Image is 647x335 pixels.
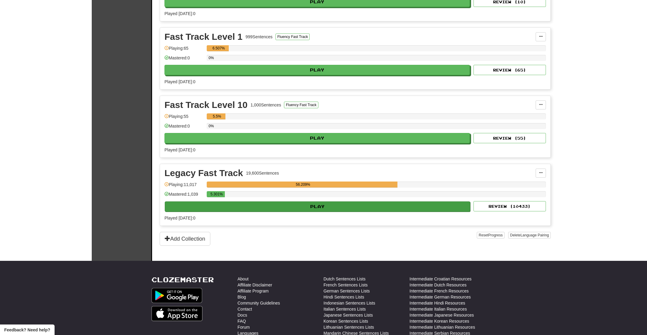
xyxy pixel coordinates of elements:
a: Intermediate Dutch Resources [410,282,467,288]
img: Get it on Google Play [151,288,202,303]
button: Review (55) [473,133,546,143]
a: French Sentences Lists [323,282,368,288]
span: Played [DATE]: 0 [164,11,195,16]
button: Fluency Fast Track [284,102,318,108]
a: Intermediate Italian Resources [410,306,467,312]
a: Japanese Sentences Lists [323,312,373,318]
a: German Sentences Lists [323,288,370,294]
span: Played [DATE]: 0 [164,79,195,84]
div: Fast Track Level 1 [164,32,243,41]
a: Dutch Sentences Lists [323,276,365,282]
a: Italian Sentences Lists [323,306,366,312]
div: Mastered: 0 [164,55,204,65]
div: 5.301% [209,191,225,197]
div: Legacy Fast Track [164,169,243,178]
a: Intermediate Japanese Resources [410,312,474,318]
div: Playing: 55 [164,113,204,123]
button: Review (10433) [473,201,546,211]
div: 6.507% [209,45,229,51]
a: Affiliate Disclaimer [237,282,272,288]
div: Playing: 11,017 [164,182,204,191]
button: ResetProgress [477,232,504,239]
div: 999 Sentences [246,34,273,40]
div: 1,000 Sentences [250,102,281,108]
a: FAQ [237,318,246,324]
a: Intermediate Croatian Resources [410,276,471,282]
a: Intermediate French Resources [410,288,469,294]
a: Docs [237,312,247,318]
button: Play [164,65,470,75]
a: Community Guidelines [237,300,280,306]
div: Fast Track Level 10 [164,100,247,109]
div: Mastered: 0 [164,123,204,133]
a: About [237,276,249,282]
button: DeleteLanguage Pairing [508,232,551,239]
a: Indonesian Sentences Lists [323,300,375,306]
a: Forum [237,324,250,330]
span: Played [DATE]: 0 [164,216,195,220]
span: Open feedback widget [4,327,50,333]
a: Intermediate Hindi Resources [410,300,465,306]
div: Playing: 65 [164,45,204,55]
a: Intermediate German Resources [410,294,471,300]
img: Get it on App Store [151,306,202,321]
a: Affiliate Program [237,288,269,294]
a: Korean Sentences Lists [323,318,368,324]
button: Fluency Fast Track [276,33,310,40]
a: Contact [237,306,252,312]
a: Intermediate Lithuanian Resources [410,324,475,330]
div: Mastered: 1,039 [164,191,204,201]
button: Review (65) [473,65,546,75]
a: Lithuanian Sentences Lists [323,324,374,330]
button: Add Collection [160,232,210,246]
div: 56.209% [209,182,397,188]
button: Play [165,201,470,212]
a: Intermediate Korean Resources [410,318,469,324]
div: 5.5% [209,113,225,119]
span: Progress [488,233,503,237]
span: Language Pairing [521,233,549,237]
span: Played [DATE]: 0 [164,147,195,152]
a: Clozemaster [151,276,214,283]
div: 19,600 Sentences [246,170,279,176]
a: Hindi Sentences Lists [323,294,364,300]
button: Play [164,133,470,143]
a: Blog [237,294,246,300]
